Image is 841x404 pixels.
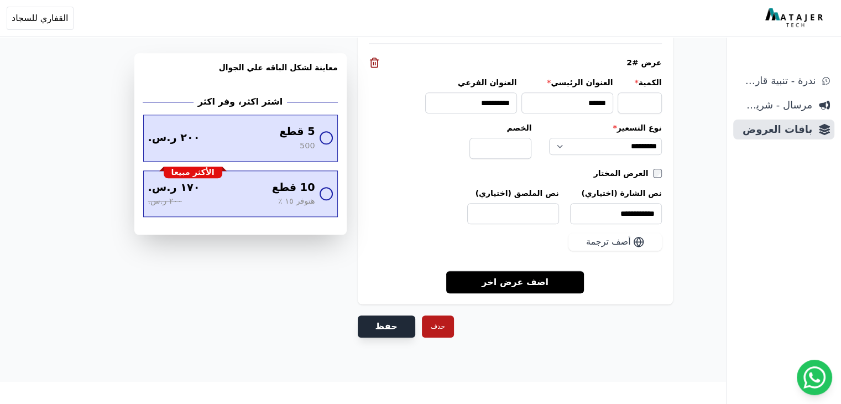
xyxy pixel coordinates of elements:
[570,188,662,199] label: نص الشارة (اختياري)
[148,180,200,196] span: ١٧٠ ر.س.
[618,77,662,88] label: الكمية
[765,8,826,28] img: MatajerTech Logo
[7,7,74,30] button: القفاري للسجاد
[738,97,812,113] span: مرسال - شريط دعاية
[369,57,662,68] div: عرض #2
[148,130,200,146] span: ٢٠٠ ر.س.
[738,73,816,89] span: ندرة - تنبية قارب علي النفاذ
[586,235,631,248] span: أضف ترجمة
[549,122,661,133] label: نوع التسعير
[467,188,559,199] label: نص الملصق (اختياري)
[425,77,517,88] label: العنوان الفرعي
[164,167,222,179] div: الأكثر مبيعا
[279,124,315,140] span: 5 قطع
[12,12,69,25] span: القفاري للسجاد
[148,195,182,208] span: ٢٠٠ ر.س.
[272,180,315,196] span: 10 قطع
[446,271,584,293] a: اضف عرض اخر
[143,62,338,86] h3: معاينة لشكل الباقه علي الجوال
[358,315,415,338] button: حفظ
[594,168,653,179] label: العرض المختار
[422,315,454,338] button: حذف
[738,122,812,137] span: باقات العروض
[469,122,531,133] label: الخصم
[278,195,315,208] span: هتوفر ١٥ ٪
[300,140,315,152] span: 500
[521,77,613,88] label: العنوان الرئيسي
[198,95,283,108] h2: اشتر اكثر، وفر اكثر
[568,233,662,251] button: أضف ترجمة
